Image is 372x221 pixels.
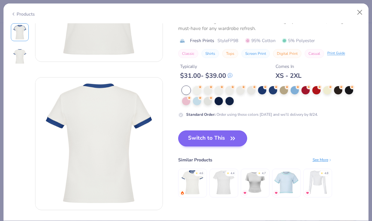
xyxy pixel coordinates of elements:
[258,171,261,174] div: ★
[306,191,309,195] img: MostFav.gif
[327,51,345,56] div: Print Guide
[227,171,229,174] div: ★
[245,37,276,44] span: 95% Cotton
[186,112,318,117] div: Order using these colors [DATE] and we’ll delivery by 8/24.
[180,191,184,195] img: trending.gif
[12,49,27,64] img: Back
[195,171,198,174] div: ★
[305,170,330,195] img: Bella Canvas Ladies' Micro Ribbed Long Sleeve Baby Tee
[180,72,232,80] div: $ 31.00 - $ 39.00
[178,157,212,163] div: Similar Products
[178,130,247,146] button: Switch to This
[199,171,203,176] div: 4.6
[262,171,266,176] div: 4.7
[273,49,301,58] button: Digital Print
[222,49,238,58] button: Tops
[35,80,163,207] img: Back
[313,157,332,163] div: See More
[243,191,247,195] img: MostFav.gif
[276,72,301,80] div: XS - 2XL
[324,171,328,176] div: 4.8
[178,49,198,58] button: Classic
[354,6,366,18] button: Close
[179,170,205,195] img: Fresh Prints Simone Slim Fit Ringer Shirt
[305,49,324,58] button: Casual
[190,37,214,44] span: Fresh Prints
[273,170,299,195] img: Fresh Prints Cover Stitched Mini Tee
[231,171,234,176] div: 4.4
[241,49,270,58] button: Screen Print
[217,37,238,44] span: Style FP98
[274,191,278,195] img: MostFav.gif
[321,171,323,174] div: ★
[180,63,232,70] div: Typically
[201,49,219,58] button: Shirts
[282,37,315,44] span: 5% Polyester
[211,170,237,195] img: Fresh Prints Naomi Slim Fit Y2K Shirt
[12,25,27,40] img: Front
[186,112,216,117] strong: Standard Order :
[242,170,268,195] img: Fresh Prints Sunset Ribbed T-shirt
[11,11,35,18] div: Products
[178,38,187,43] img: brand logo
[276,63,301,70] div: Comes In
